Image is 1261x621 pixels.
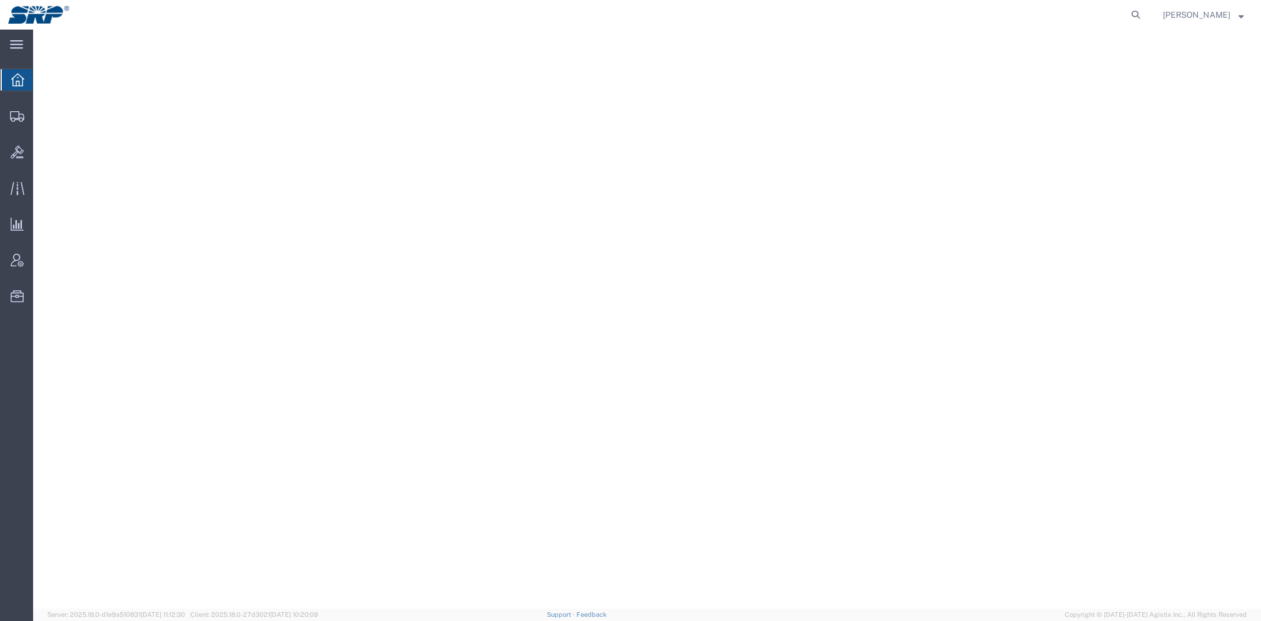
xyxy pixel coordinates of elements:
[270,611,318,618] span: [DATE] 10:20:09
[1065,610,1247,620] span: Copyright © [DATE]-[DATE] Agistix Inc., All Rights Reserved
[141,611,185,618] span: [DATE] 11:12:30
[33,30,1261,609] iframe: FS Legacy Container
[190,611,318,618] span: Client: 2025.18.0-27d3021
[47,611,185,618] span: Server: 2025.18.0-d1e9a510831
[1162,8,1244,22] button: [PERSON_NAME]
[1163,8,1230,21] span: Marissa Camacho
[8,6,69,24] img: logo
[547,611,576,618] a: Support
[576,611,607,618] a: Feedback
